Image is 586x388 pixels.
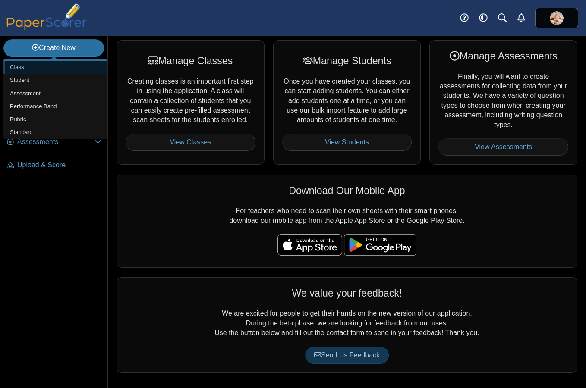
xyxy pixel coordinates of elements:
[126,184,568,197] div: Download Our Mobile App
[126,54,255,68] div: Manage Classes
[273,40,421,165] div: Once you have created your classes, you can start adding students. You can either add students on...
[3,132,105,153] a: Assessments
[126,286,568,300] div: We value your feedback!
[429,40,577,165] div: Finally, you will want to create assessments for collecting data from your students. We have a va...
[314,351,380,359] span: Send Us Feedback
[117,175,577,268] div: For teachers who need to scan their own sheets with their smart phones, download our mobile app f...
[277,234,342,256] img: apple-store-badge.svg
[344,234,416,256] img: google-play-badge.png
[126,134,255,151] a: View Classes
[550,11,564,25] img: ps.oLgnKPhjOwC9RkPp
[3,113,107,126] a: Rubric
[305,347,389,364] a: Send Us Feedback
[512,9,531,28] a: Alerts
[3,155,105,176] a: Upload & Score
[282,54,412,68] div: Manage Students
[3,74,107,87] a: Student
[117,40,265,165] div: Creating classes is an important first step in using the application. A class will contain a coll...
[17,137,95,147] span: Assessments
[550,11,564,25] span: Jodie Wiggins
[117,277,577,373] div: We are excited for people to get their hands on the new version of our application. During the be...
[3,87,107,100] a: Assessment
[535,8,578,28] a: ps.oLgnKPhjOwC9RkPp
[438,138,568,156] a: View Assessments
[17,160,101,170] span: Upload & Score
[438,49,568,63] div: Manage Assessments
[3,24,90,31] a: PaperScorer
[3,100,107,113] a: Performance Band
[3,61,107,74] a: Class
[3,3,90,30] img: PaperScorer
[3,126,107,139] a: Standard
[3,39,104,56] a: Create New
[282,134,412,151] a: View Students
